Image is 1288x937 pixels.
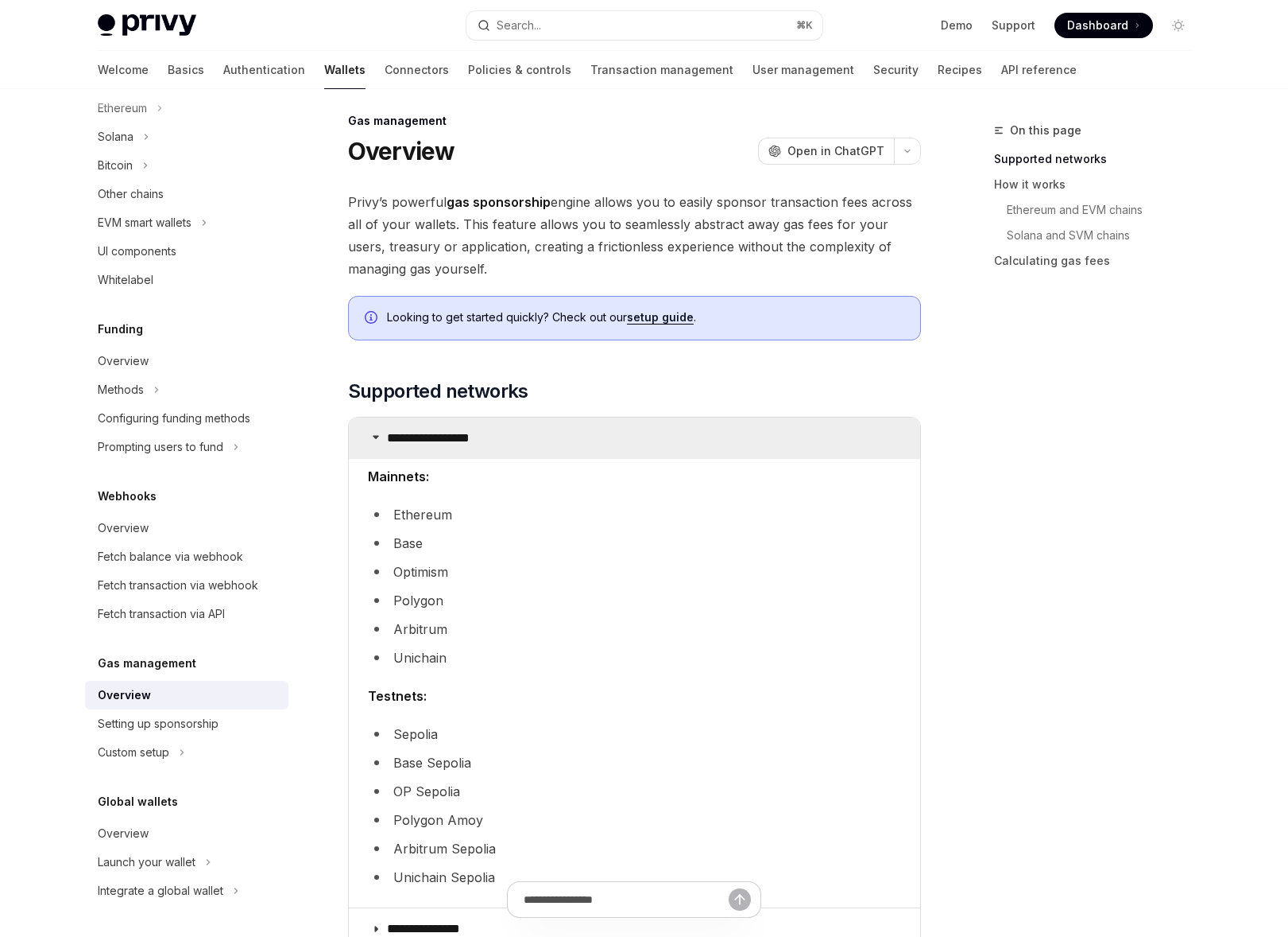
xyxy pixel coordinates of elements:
[85,404,288,433] a: Configuring funding methods
[168,51,204,89] a: Basics
[348,137,455,165] h1: Overview
[85,266,288,294] a: Whitelabel
[368,532,901,554] li: Base
[98,654,196,673] h5: Gas management
[98,743,169,762] div: Custom setup
[85,710,288,738] a: Setting up sponsorship
[752,51,854,89] a: User management
[98,487,157,506] h5: Webhooks
[1166,13,1191,38] button: Toggle dark mode
[85,237,288,266] a: UI components
[627,310,694,325] a: setup guide
[85,600,288,628] a: Fetch transaction via API
[994,223,1204,248] a: Solana and SVM chains
[365,311,381,327] svg: Info
[85,375,288,404] button: Toggle Methods section
[98,409,250,428] div: Configuring funding methods
[98,185,164,204] div: Other chains
[368,866,901,888] li: Unichain Sepolia
[796,19,813,32] span: ⌘ K
[85,877,288,905] button: Toggle Integrate a global wallet section
[1067,17,1128,33] span: Dashboard
[1001,51,1077,89] a: API reference
[590,51,733,89] a: Transaction management
[85,848,288,877] button: Toggle Launch your wallet section
[385,51,449,89] a: Connectors
[994,146,1204,172] a: Supported networks
[98,881,223,900] div: Integrate a global wallet
[938,51,982,89] a: Recipes
[98,519,149,538] div: Overview
[98,127,133,146] div: Solana
[348,191,921,280] span: Privy’s powerful engine allows you to easily sponsor transaction fees across all of your wallets....
[758,138,894,165] button: Open in ChatGPT
[368,688,427,704] strong: Testnets:
[994,197,1204,223] a: Ethereum and EVM chains
[873,51,919,89] a: Security
[98,605,225,624] div: Fetch transaction via API
[368,561,901,583] li: Optimism
[98,380,144,399] div: Methods
[466,11,822,40] button: Open search
[368,468,429,484] strong: Mainnets:
[368,838,901,860] li: Arbitrum Sepolia
[1010,121,1081,140] span: On this page
[368,809,901,831] li: Polygon Amoy
[85,208,288,237] button: Toggle EVM smart wallets section
[324,51,366,89] a: Wallets
[85,347,288,375] a: Overview
[98,51,149,89] a: Welcome
[98,853,195,872] div: Launch your wallet
[941,17,973,33] a: Demo
[348,113,921,129] div: Gas management
[787,143,884,159] span: Open in ChatGPT
[85,180,288,208] a: Other chains
[98,320,143,339] h5: Funding
[98,352,149,371] div: Overview
[994,172,1204,197] a: How it works
[85,681,288,710] a: Overview
[85,433,288,461] button: Toggle Prompting users to fund section
[98,714,219,733] div: Setting up sponsorship
[85,151,288,180] button: Toggle Bitcoin section
[98,576,258,595] div: Fetch transaction via webhook
[98,824,149,843] div: Overview
[497,16,541,35] div: Search...
[85,542,288,571] a: Fetch balance via webhook
[348,379,528,404] span: Supported networks
[729,888,751,911] button: Send message
[223,51,305,89] a: Authentication
[368,589,901,612] li: Polygon
[98,242,176,261] div: UI components
[85,571,288,600] a: Fetch transaction via webhook
[368,752,901,774] li: Base Sepolia
[85,819,288,848] a: Overview
[98,14,196,37] img: light logo
[524,882,729,917] input: Ask a question...
[468,51,571,89] a: Policies & controls
[994,248,1204,274] a: Calculating gas fees
[368,647,901,669] li: Unichain
[447,194,551,210] strong: gas sponsorship
[98,547,243,566] div: Fetch balance via webhook
[368,618,901,640] li: Arbitrum
[98,686,151,705] div: Overview
[368,723,901,745] li: Sepolia
[85,738,288,767] button: Toggle Custom setup section
[368,503,901,526] li: Ethereum
[85,122,288,151] button: Toggle Solana section
[368,780,901,803] li: OP Sepolia
[98,156,133,175] div: Bitcoin
[98,270,153,290] div: Whitelabel
[387,309,904,325] span: Looking to get started quickly? Check out our .
[1054,13,1153,38] a: Dashboard
[98,437,223,457] div: Prompting users to fund
[98,213,191,232] div: EVM smart wallets
[98,792,178,811] h5: Global wallets
[85,514,288,542] a: Overview
[992,17,1035,33] a: Support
